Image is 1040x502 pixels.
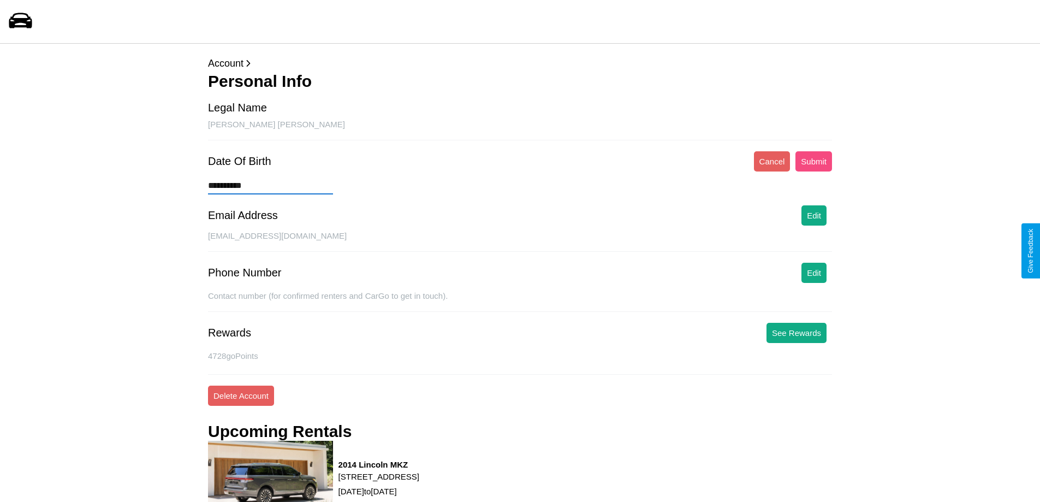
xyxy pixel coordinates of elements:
[208,349,832,363] p: 4728 goPoints
[338,484,419,499] p: [DATE] to [DATE]
[801,205,827,226] button: Edit
[208,102,267,114] div: Legal Name
[208,327,251,339] div: Rewards
[208,209,278,222] div: Email Address
[208,422,352,441] h3: Upcoming Rentals
[208,267,282,279] div: Phone Number
[1027,229,1035,273] div: Give Feedback
[338,460,419,469] h3: 2014 Lincoln MKZ
[208,231,832,252] div: [EMAIL_ADDRESS][DOMAIN_NAME]
[208,120,832,140] div: [PERSON_NAME] [PERSON_NAME]
[208,386,274,406] button: Delete Account
[338,469,419,484] p: [STREET_ADDRESS]
[795,151,832,172] button: Submit
[801,263,827,283] button: Edit
[208,55,832,72] p: Account
[208,291,832,312] div: Contact number (for confirmed renters and CarGo to get in touch).
[754,151,791,172] button: Cancel
[208,72,832,91] h3: Personal Info
[766,323,827,343] button: See Rewards
[208,155,271,168] div: Date Of Birth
